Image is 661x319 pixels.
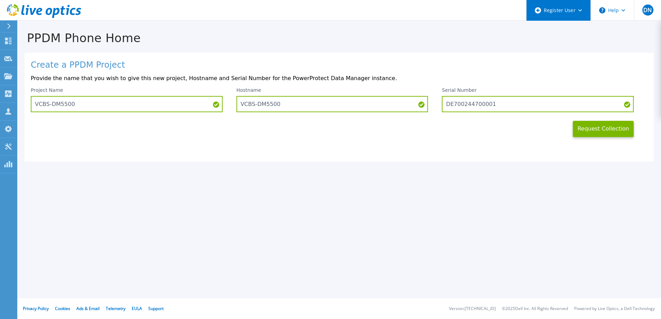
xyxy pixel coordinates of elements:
[55,306,70,311] a: Cookies
[236,88,261,93] label: Hostname
[31,88,63,93] label: Project Name
[502,307,568,311] li: © 2025 Dell Inc. All Rights Reserved
[31,96,223,112] input: Enter Project Name
[148,306,164,311] a: Support
[573,121,634,137] button: Request Collection
[574,307,655,311] li: Powered by Live Optics, a Dell Technology
[31,75,648,81] p: Provide the name that you wish to give this new project, Hostname and Serial Number for the Power...
[31,60,648,70] h1: Create a PPDM Project
[643,7,652,13] span: DN
[442,88,476,93] label: Serial Number
[449,307,496,311] li: Version: [TECHNICAL_ID]
[442,96,634,112] input: Enter Serial Number
[76,306,100,311] a: Ads & Email
[236,96,428,112] input: Enter Hostname
[106,306,125,311] a: Telemetry
[17,31,661,45] h1: PPDM Phone Home
[132,306,142,311] a: EULA
[23,306,49,311] a: Privacy Policy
